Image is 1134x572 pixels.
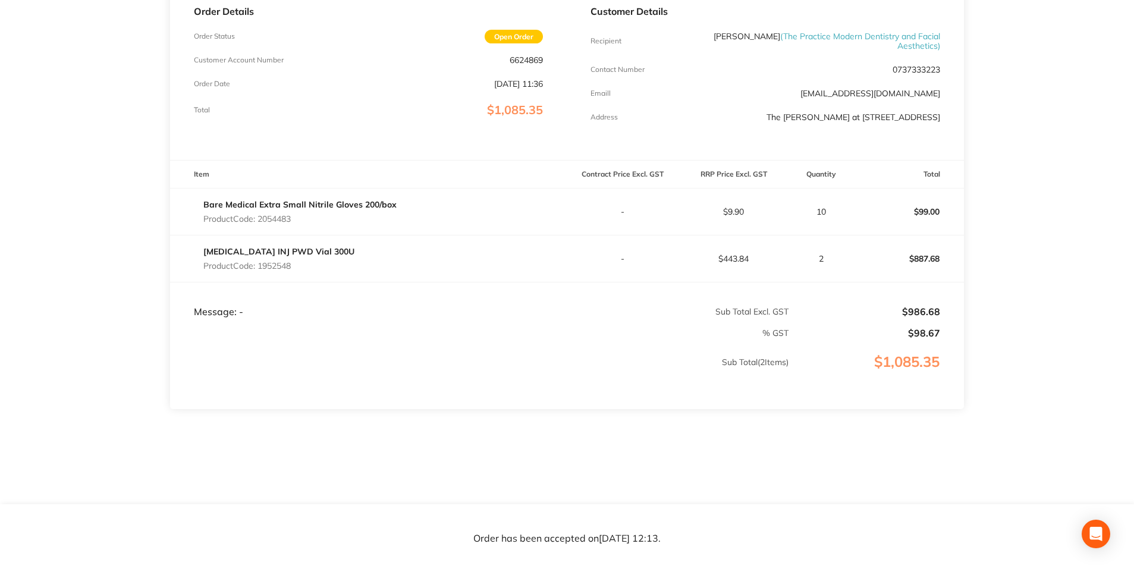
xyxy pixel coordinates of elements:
[170,282,567,318] td: Message: -
[789,161,853,188] th: Quantity
[780,31,940,51] span: ( The Practice Modern Dentistry and Facial Aesthetics )
[853,244,963,273] p: $887.68
[790,254,852,263] p: 2
[194,80,230,88] p: Order Date
[473,533,661,543] p: Order has been accepted on [DATE] 12:13 .
[203,246,354,257] a: [MEDICAL_DATA] INJ PWD Vial 300U
[194,32,235,40] p: Order Status
[170,161,567,188] th: Item
[767,112,940,122] p: The [PERSON_NAME] at [STREET_ADDRESS]
[590,113,618,121] p: Address
[203,199,397,210] a: Bare Medical Extra Small Nitrile Gloves 200/box
[853,161,964,188] th: Total
[800,88,940,99] a: [EMAIL_ADDRESS][DOMAIN_NAME]
[790,328,940,338] p: $98.67
[194,6,543,17] p: Order Details
[567,307,789,316] p: Sub Total Excl. GST
[590,89,611,98] p: Emaill
[494,79,543,89] p: [DATE] 11:36
[707,32,940,51] p: [PERSON_NAME]
[194,106,210,114] p: Total
[567,161,678,188] th: Contract Price Excl. GST
[1082,520,1110,548] div: Open Intercom Messenger
[590,65,645,74] p: Contact Number
[853,197,963,226] p: $99.00
[171,328,789,338] p: % GST
[678,254,789,263] p: $443.84
[487,102,543,117] span: $1,085.35
[790,354,963,394] p: $1,085.35
[590,6,940,17] p: Customer Details
[510,55,543,65] p: 6624869
[194,56,284,64] p: Customer Account Number
[203,214,397,224] p: Product Code: 2054483
[567,254,677,263] p: -
[485,30,543,43] span: Open Order
[171,357,789,391] p: Sub Total ( 2 Items)
[678,161,789,188] th: RRP Price Excl. GST
[590,37,621,45] p: Recipient
[790,306,940,317] p: $986.68
[790,207,852,216] p: 10
[567,207,677,216] p: -
[203,261,354,271] p: Product Code: 1952548
[893,65,940,74] p: 0737333223
[678,207,789,216] p: $9.90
